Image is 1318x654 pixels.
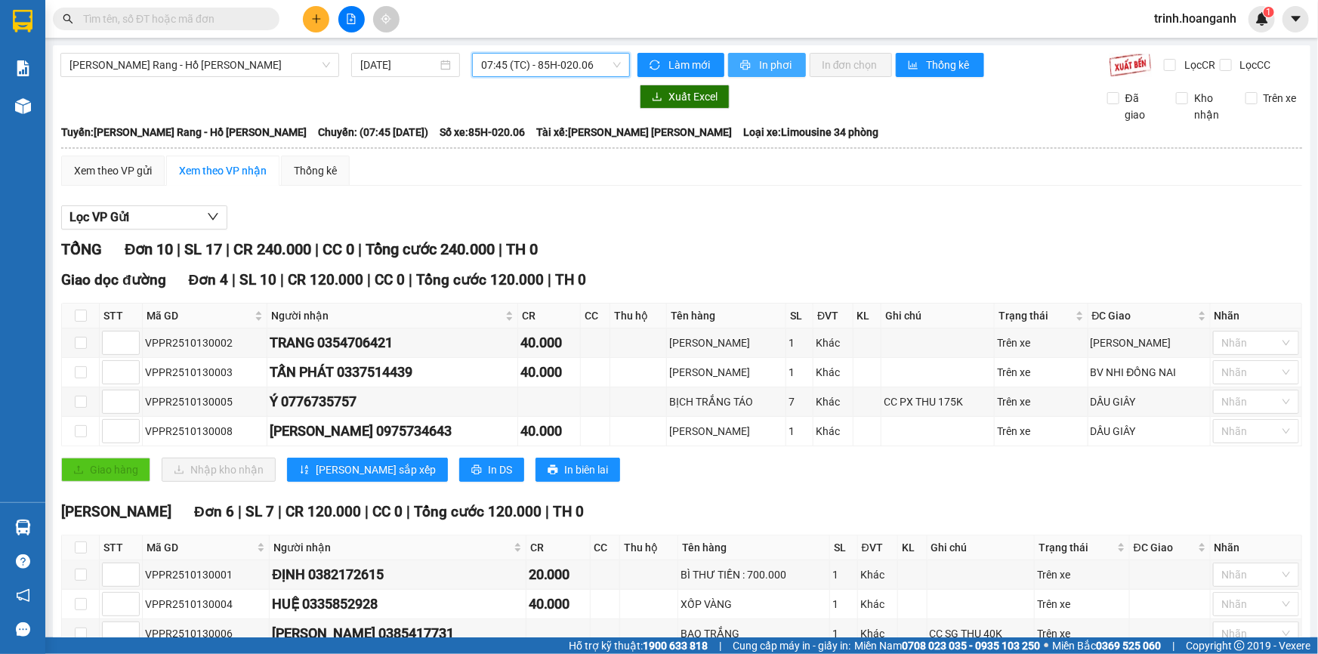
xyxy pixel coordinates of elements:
strong: 0708 023 035 - 0935 103 250 [902,640,1040,652]
div: 7 [789,393,810,410]
th: SL [830,535,858,560]
div: BÌ THƯ TIỀN : 700.000 [681,566,827,583]
span: Đơn 10 [125,240,173,258]
div: Khác [860,596,896,612]
span: CC 0 [323,240,354,258]
span: Người nhận [271,307,502,324]
button: aim [373,6,400,32]
span: | [232,271,236,288]
th: ĐVT [813,304,853,329]
div: Nhãn [1215,539,1298,556]
span: trinh.hoanganh [1142,9,1249,28]
div: Khác [816,393,850,410]
span: Thống kê [927,57,972,73]
div: Khác [860,566,896,583]
span: | [226,240,230,258]
div: CC SG THU 40K [930,625,1032,642]
div: VPPR2510130001 [145,566,267,583]
span: Trên xe [1258,90,1303,106]
span: | [367,271,371,288]
span: Đơn 6 [194,503,234,520]
span: Làm mới [668,57,712,73]
span: Tài xế: [PERSON_NAME] [PERSON_NAME] [536,124,732,140]
span: | [719,637,721,654]
span: ĐC Giao [1092,307,1195,324]
span: 07:45 (TC) - 85H-020.06 [481,54,621,76]
div: BAO TRẮNG [681,625,827,642]
div: 40.000 [520,362,578,383]
span: Giao dọc đường [61,271,166,288]
span: Số xe: 85H-020.06 [440,124,525,140]
div: 1 [832,566,855,583]
div: XỐP VÀNG [681,596,827,612]
th: Thu hộ [610,304,667,329]
div: DẦU GIÂY [1091,423,1208,440]
span: Trạng thái [1039,539,1114,556]
div: 40.000 [529,594,588,615]
div: TẤN PHÁT 0337514439 [270,362,515,383]
span: SL 7 [245,503,274,520]
span: notification [16,588,30,603]
div: Xem theo VP gửi [74,162,152,179]
span: printer [548,464,558,477]
div: Trên xe [1037,566,1127,583]
span: | [280,271,284,288]
div: BV NHI ĐỒNG NAI [1091,364,1208,381]
span: plus [311,14,322,24]
th: SL [786,304,813,329]
span: CC 0 [372,503,403,520]
div: TRANG 0354706421 [270,332,515,353]
span: bar-chart [908,60,921,72]
span: | [238,503,242,520]
div: 1 [832,625,855,642]
div: 1 [832,596,855,612]
th: STT [100,304,143,329]
div: Khác [816,364,850,381]
button: plus [303,6,329,32]
span: CR 120.000 [286,503,361,520]
img: solution-icon [15,60,31,76]
span: [PERSON_NAME] [61,503,171,520]
div: [PERSON_NAME] [1091,335,1208,351]
span: SL 17 [184,240,222,258]
button: downloadXuất Excel [640,85,730,109]
div: VPPR2510130006 [145,625,267,642]
span: CC 0 [375,271,405,288]
sup: 1 [1264,7,1274,17]
th: KL [853,304,882,329]
span: CR 120.000 [288,271,363,288]
img: 9k= [1109,53,1152,77]
div: Ý 0776735757 [270,391,515,412]
th: Tên hàng [678,535,830,560]
div: VPPR2510130004 [145,596,267,612]
span: printer [471,464,482,477]
span: [PERSON_NAME] sắp xếp [316,461,436,478]
span: caret-down [1289,12,1303,26]
div: BỊCH TRẮNG TÁO [669,393,783,410]
span: Mã GD [147,539,254,556]
span: TH 0 [553,503,584,520]
th: CC [591,535,621,560]
span: down [207,211,219,223]
div: VPPR2510130008 [145,423,264,440]
th: Thu hộ [620,535,678,560]
button: caret-down [1283,6,1309,32]
span: In biên lai [564,461,608,478]
th: KL [898,535,927,560]
strong: 1900 633 818 [643,640,708,652]
div: 1 [789,423,810,440]
span: ĐC Giao [1134,539,1195,556]
div: Nhãn [1215,307,1298,324]
th: Tên hàng [667,304,786,329]
span: sort-ascending [299,464,310,477]
td: VPPR2510130001 [143,560,270,590]
div: Khác [860,625,896,642]
th: CR [518,304,581,329]
span: | [409,271,412,288]
span: Tổng cước 120.000 [414,503,542,520]
strong: 0369 525 060 [1096,640,1161,652]
span: | [365,503,369,520]
span: sync [650,60,662,72]
div: Khác [816,335,850,351]
td: VPPR2510130002 [143,329,267,358]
